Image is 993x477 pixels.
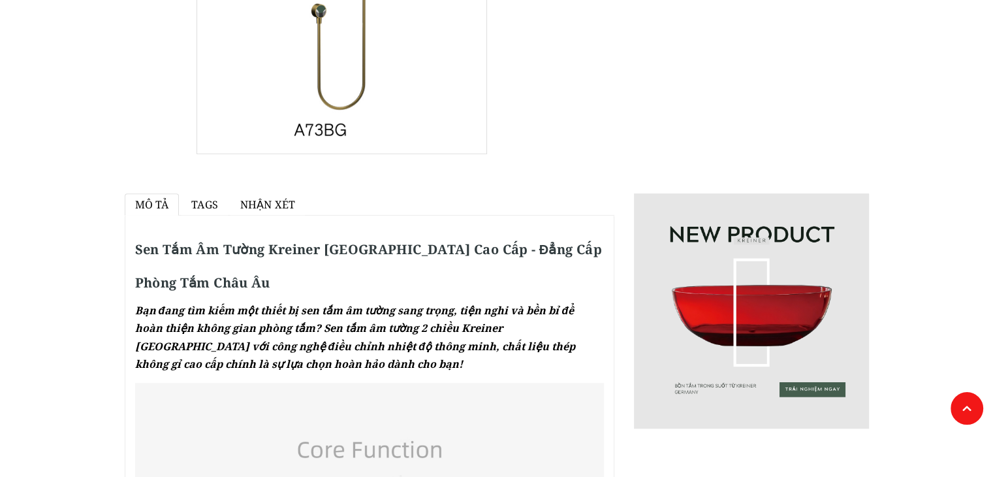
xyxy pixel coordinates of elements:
img: Sen âm tường A73 [634,193,869,429]
em: Bạn đang tìm kiếm một thiết bị sen tắm âm tường sang trọng, tiện nghi và bền bỉ để hoàn thiện khô... [135,303,576,371]
span: Nhận xét [240,197,295,212]
a: Lên đầu trang [951,392,983,425]
span: Mô tả [135,197,169,212]
strong: Sen Tắm Âm Tường Kreiner [GEOGRAPHIC_DATA] Cao Cấp - Đẳng Cấp Phòng Tắm Châu Âu [135,240,602,291]
span: Tags [191,197,218,212]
